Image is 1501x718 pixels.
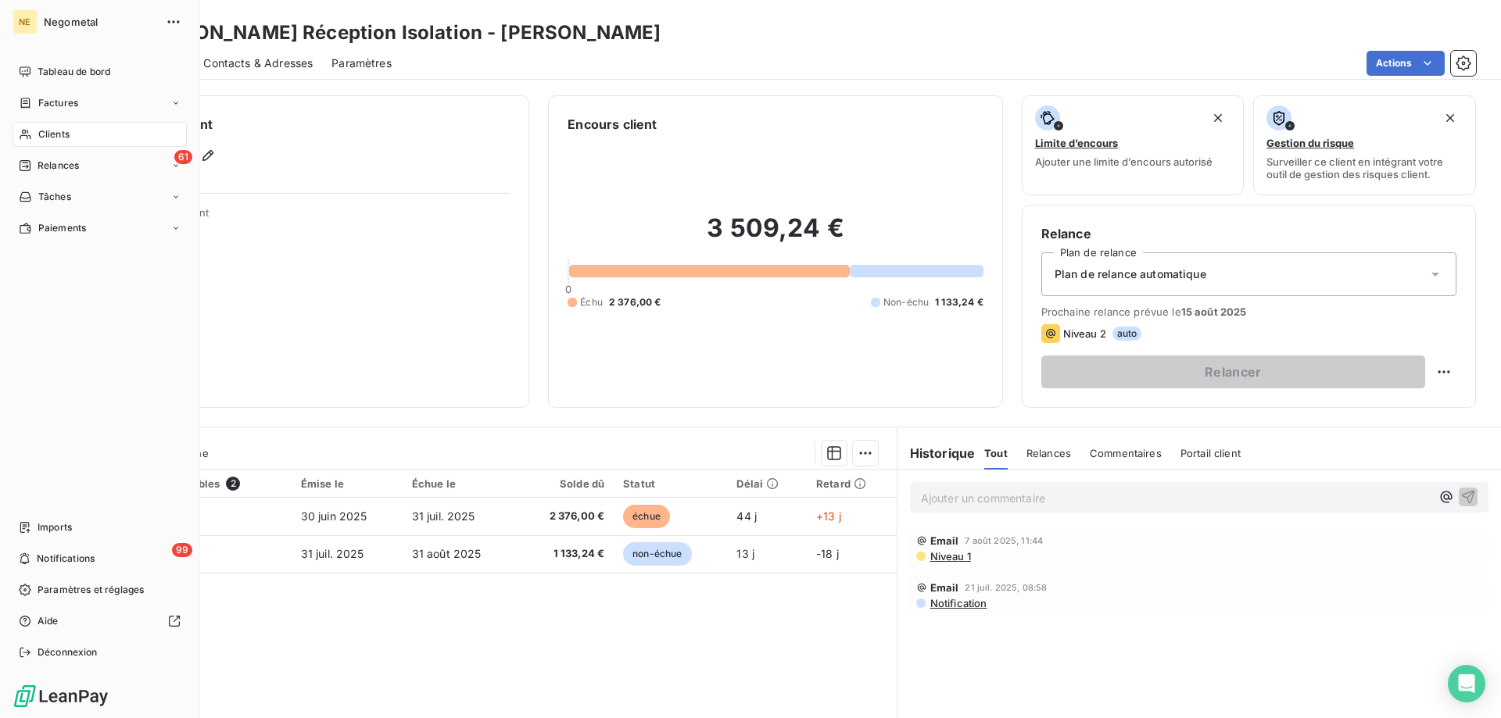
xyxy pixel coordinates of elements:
[13,59,187,84] a: Tableau de bord
[965,536,1043,545] span: 7 août 2025, 11:44
[13,216,187,241] a: Paiements
[412,509,475,523] span: 31 juil. 2025
[984,447,1008,459] span: Tout
[38,583,144,597] span: Paramètres et réglages
[935,295,983,309] span: 1 133,24 €
[1035,155,1213,168] span: Ajouter une limite d’encours autorisé
[1448,665,1485,702] div: Open Intercom Messenger
[897,444,976,463] h6: Historique
[44,16,156,28] span: Negometal
[929,597,987,609] span: Notification
[568,115,657,134] h6: Encours client
[930,581,959,594] span: Email
[816,547,839,560] span: -18 j
[568,213,983,259] h2: 3 509,24 €
[609,295,661,309] span: 2 376,00 €
[38,190,71,204] span: Tâches
[1041,305,1456,318] span: Prochaine relance prévue le
[203,55,313,71] span: Contacts & Adresses
[1026,447,1071,459] span: Relances
[1181,305,1247,318] span: 15 août 2025
[13,684,109,709] img: Logo LeanPay
[13,9,38,34] div: NE
[412,477,508,490] div: Échue le
[1367,51,1445,76] button: Actions
[13,153,187,178] a: 61Relances
[38,645,98,659] span: Déconnexion
[1180,447,1241,459] span: Portail client
[816,509,841,523] span: +13 j
[13,609,187,634] a: Aide
[1090,447,1162,459] span: Commentaires
[527,509,604,524] span: 2 376,00 €
[301,547,364,560] span: 31 juil. 2025
[226,477,240,491] span: 2
[816,477,887,490] div: Retard
[13,184,187,209] a: Tâches
[38,614,59,628] span: Aide
[527,477,604,490] div: Solde dû
[38,221,86,235] span: Paiements
[1035,137,1118,149] span: Limite d’encours
[1022,95,1245,195] button: Limite d’encoursAjouter une limite d’encours autorisé
[965,583,1047,592] span: 21 juil. 2025, 08:58
[1041,355,1425,388] button: Relancer
[174,150,192,164] span: 61
[13,577,187,602] a: Paramètres et réglages
[736,547,754,560] span: 13 j
[736,477,797,490] div: Délai
[736,509,757,523] span: 44 j
[13,91,187,116] a: Factures
[331,55,392,71] span: Paramètres
[565,283,571,295] span: 0
[172,543,192,557] span: 99
[95,115,510,134] h6: Informations client
[527,546,604,562] span: 1 133,24 €
[301,477,393,490] div: Émise le
[929,550,971,563] span: Niveau 1
[13,515,187,540] a: Imports
[38,520,72,534] span: Imports
[38,159,79,173] span: Relances
[301,509,367,523] span: 30 juin 2025
[623,505,670,528] span: échue
[1063,327,1106,340] span: Niveau 2
[1266,155,1463,180] span: Surveiller ce client en intégrant votre outil de gestion des risques client.
[1055,266,1206,282] span: Plan de relance automatique
[123,477,282,491] div: Pièces comptables
[1253,95,1476,195] button: Gestion du risqueSurveiller ce client en intégrant votre outil de gestion des risques client.
[1266,137,1354,149] span: Gestion du risque
[580,295,603,309] span: Échu
[930,534,959,547] span: Email
[13,122,187,147] a: Clients
[412,547,482,560] span: 31 août 2025
[138,19,661,47] h3: [PERSON_NAME] Réception Isolation - [PERSON_NAME]
[38,96,78,110] span: Factures
[38,127,70,141] span: Clients
[38,65,110,79] span: Tableau de bord
[623,542,691,566] span: non-échue
[126,206,510,228] span: Propriétés Client
[1041,224,1456,243] h6: Relance
[623,477,718,490] div: Statut
[37,552,95,566] span: Notifications
[1112,327,1142,341] span: auto
[883,295,929,309] span: Non-échu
